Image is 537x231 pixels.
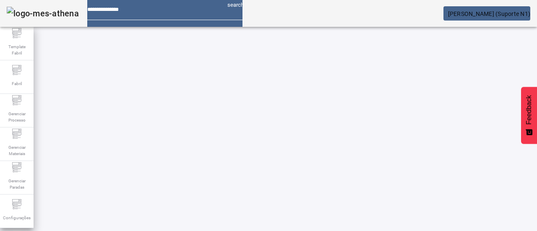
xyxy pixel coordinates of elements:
button: Feedback - Mostrar pesquisa [521,87,537,144]
img: logo-mes-athena [7,7,79,20]
span: Feedback [525,95,533,125]
span: Fabril [9,78,24,89]
span: Gerenciar Paradas [4,175,29,193]
span: Configurações [0,212,33,223]
span: Gerenciar Materiais [4,142,29,159]
span: Template Fabril [4,41,29,59]
span: [PERSON_NAME] (Suporte N1) [448,10,531,17]
span: Gerenciar Processo [4,108,29,126]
